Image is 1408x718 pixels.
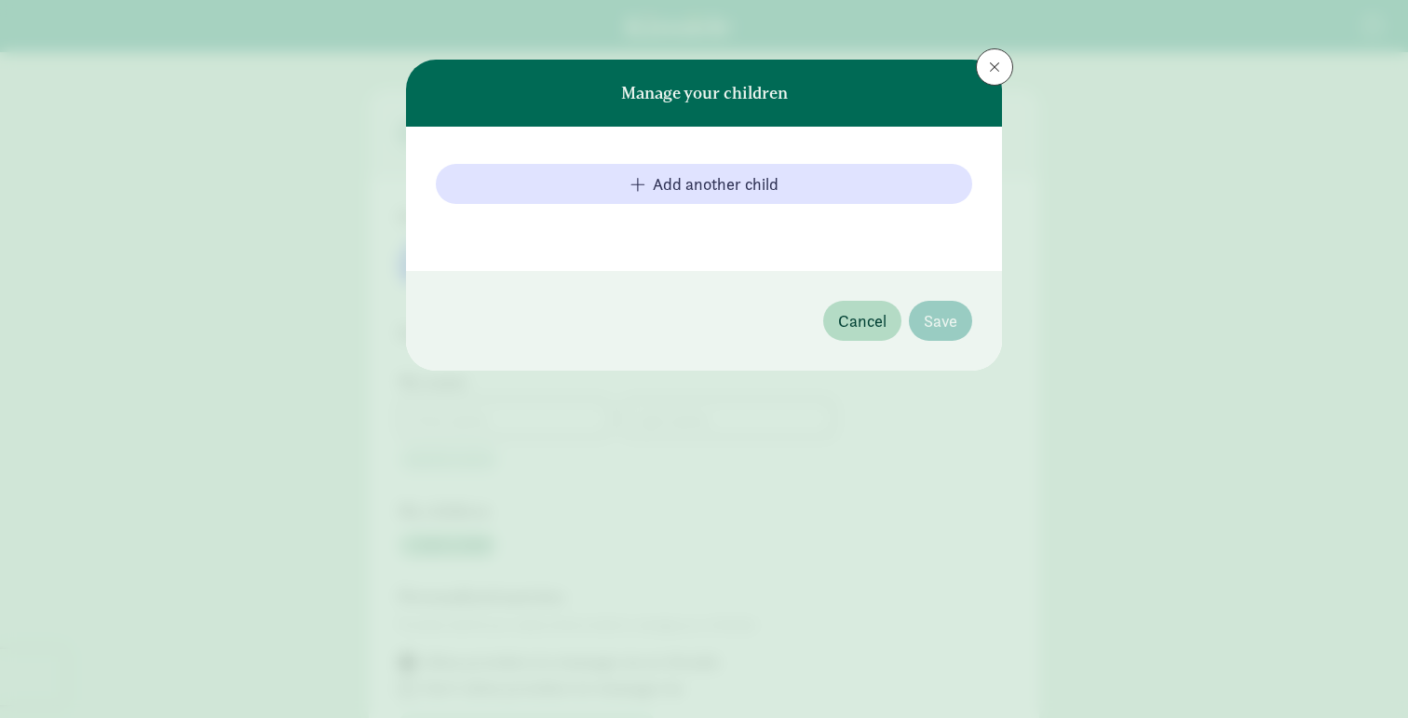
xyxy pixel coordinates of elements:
h6: Manage your children [621,84,788,102]
button: Cancel [823,301,901,341]
span: Save [924,308,957,333]
span: Cancel [838,308,887,333]
span: Add another child [653,171,778,196]
button: Add another child [436,164,972,204]
button: Save [909,301,972,341]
